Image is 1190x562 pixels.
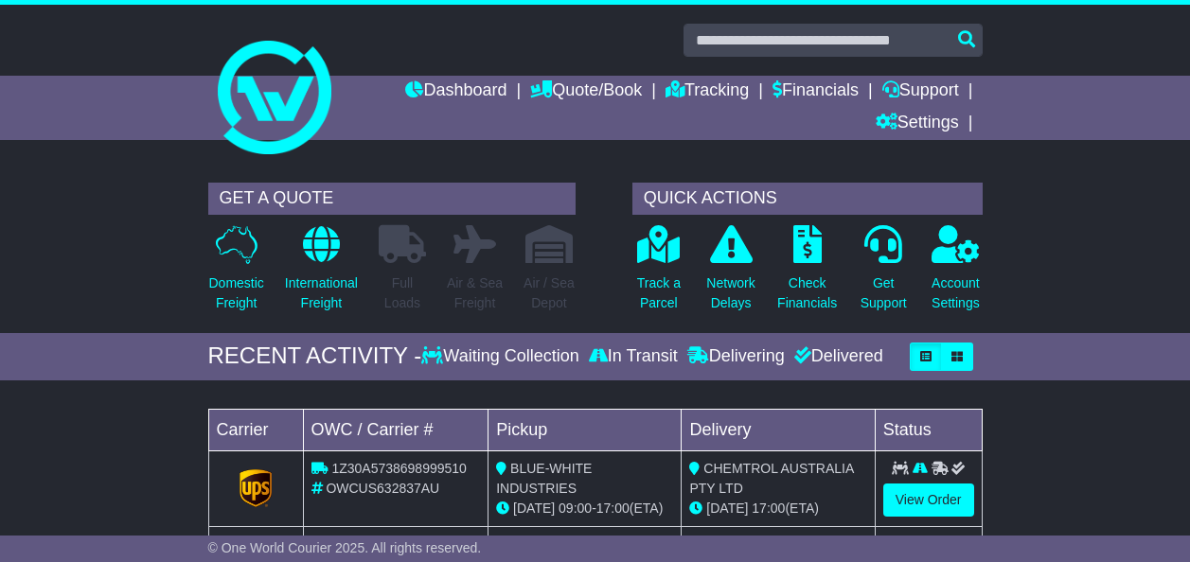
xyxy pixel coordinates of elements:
[776,224,838,324] a: CheckFinancials
[496,461,592,496] span: BLUE-WHITE INDUSTRIES
[790,346,883,367] div: Delivered
[882,76,959,108] a: Support
[931,224,981,324] a: AccountSettings
[208,409,303,450] td: Carrier
[666,76,749,108] a: Tracking
[524,273,575,313] p: Air / Sea Depot
[706,273,755,313] p: Network Delays
[683,346,790,367] div: Delivering
[706,501,748,516] span: [DATE]
[208,540,482,555] span: © One World Courier 2025. All rights reserved.
[513,501,555,516] span: [DATE]
[208,342,422,370] div: RECENT ACTIVITY -
[860,224,908,324] a: GetSupport
[596,501,630,516] span: 17:00
[421,346,583,367] div: Waiting Collection
[682,409,875,450] td: Delivery
[875,409,982,450] td: Status
[689,461,853,496] span: CHEMTROL AUSTRALIA PTY LTD
[689,499,866,518] div: (ETA)
[326,481,439,496] span: OWCUS632837AU
[447,273,503,313] p: Air & Sea Freight
[584,346,683,367] div: In Transit
[405,76,506,108] a: Dashboard
[208,183,576,215] div: GET A QUOTE
[637,273,681,313] p: Track a Parcel
[488,409,682,450] td: Pickup
[861,273,907,313] p: Get Support
[777,273,837,313] p: Check Financials
[496,499,673,518] div: - (ETA)
[752,501,785,516] span: 17:00
[303,409,488,450] td: OWC / Carrier #
[331,461,466,476] span: 1Z30A5738698999510
[705,224,755,324] a: NetworkDelays
[559,501,592,516] span: 09:00
[284,224,359,324] a: InternationalFreight
[379,273,426,313] p: Full Loads
[530,76,642,108] a: Quote/Book
[883,483,974,517] a: View Order
[632,183,983,215] div: QUICK ACTIONS
[209,273,264,313] p: Domestic Freight
[932,273,980,313] p: Account Settings
[636,224,682,324] a: Track aParcel
[208,224,265,324] a: DomesticFreight
[773,76,859,108] a: Financials
[240,469,272,507] img: GetCarrierServiceLogo
[876,108,959,140] a: Settings
[285,273,358,313] p: International Freight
